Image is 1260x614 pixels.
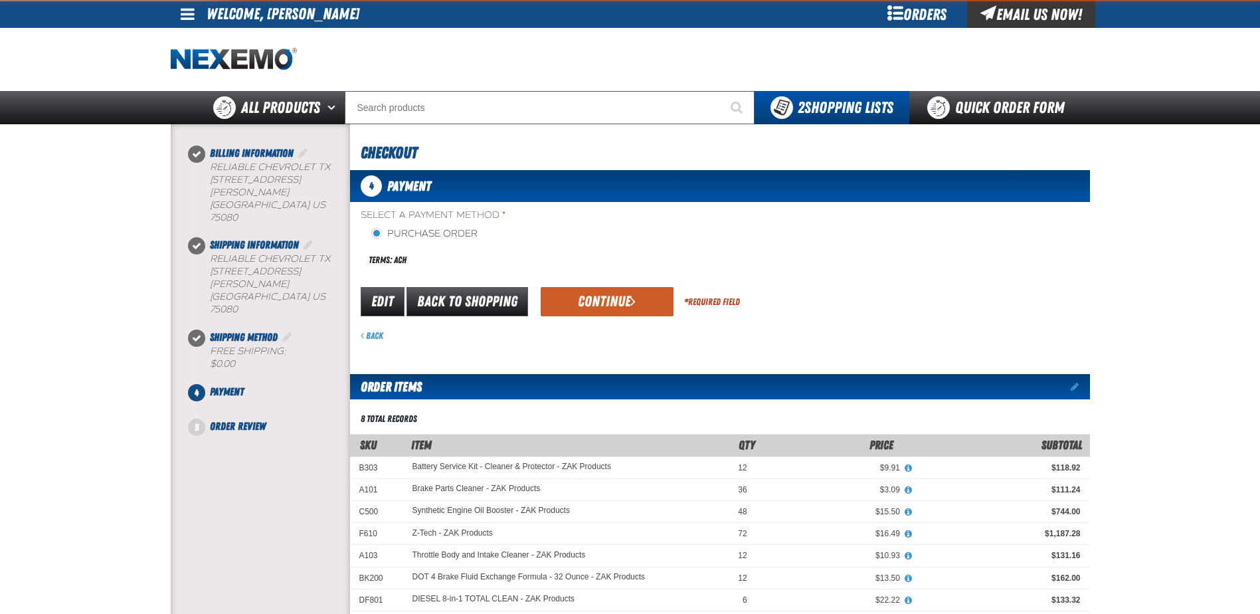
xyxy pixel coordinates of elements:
[171,48,297,71] img: Nexemo logo
[766,573,900,583] div: $13.50
[187,146,350,435] nav: Checkout steps. Current step is Payment. Step 4 of 5
[350,478,403,500] td: A101
[541,287,674,316] button: Continue
[738,573,747,583] span: 12
[919,528,1081,539] div: $1,187.28
[766,506,900,517] div: $15.50
[412,551,586,560] a: Throttle Body and Intake Cleaner - ZAK Products
[738,507,747,516] span: 48
[210,187,289,198] span: [PERSON_NAME]
[412,528,493,538] a: Z-Tech - ZAK Products
[360,438,377,452] a: SKU
[350,501,403,523] td: C500
[900,573,917,585] button: View All Prices for DOT 4 Brake Fluid Exchange Formula - 32 Ounce - ZAK Products
[296,147,310,159] a: Edit Billing Information
[684,296,740,308] div: Required Field
[210,331,278,344] span: Shipping Method
[919,462,1081,473] div: $118.92
[755,91,909,124] button: You have 2 Shopping Lists. Open to view details
[210,212,238,223] bdo: 75080
[210,266,301,277] span: [STREET_ADDRESS]
[312,199,325,211] span: US
[371,228,382,239] input: Purchase Order
[411,438,432,452] span: Item
[210,278,289,290] span: [PERSON_NAME]
[798,98,893,117] span: Shopping Lists
[766,484,900,495] div: $3.09
[210,199,310,211] span: [GEOGRAPHIC_DATA]
[919,506,1081,517] div: $744.00
[766,595,900,605] div: $22.22
[798,98,804,117] strong: 2
[412,506,570,516] a: Synthetic Engine Oil Booster - ZAK Products
[412,484,541,494] a: Brake Parts Cleaner - ZAK Products
[361,287,405,316] a: Edit
[900,528,917,540] button: View All Prices for Z-Tech - ZAK Products
[766,462,900,473] div: $9.91
[350,589,403,611] td: DF801
[280,331,294,344] a: Edit Shipping Method
[312,291,325,302] span: US
[197,146,350,237] li: Billing Information. Step 1 of 5. Completed
[869,438,893,452] span: Price
[350,374,422,399] h2: Order Items
[361,330,383,341] a: Back
[345,91,755,124] input: Search
[210,239,299,251] span: Shipping Information
[197,330,350,384] li: Shipping Method. Step 3 of 5. Completed
[323,91,345,124] button: Open All Products pages
[721,91,755,124] button: Start Searching
[739,438,755,452] span: Qty
[909,91,1089,124] a: Quick Order Form
[210,291,310,302] span: [GEOGRAPHIC_DATA]
[197,419,350,435] li: Order Review. Step 5 of 5. Not Completed
[197,384,350,419] li: Payment. Step 4 of 5. Not Completed
[350,457,403,478] td: B303
[210,147,294,159] span: Billing Information
[350,545,403,567] td: A103
[919,550,1081,561] div: $131.16
[361,413,417,425] div: 8 total records
[350,523,403,545] td: F610
[210,358,235,369] strong: $0.00
[188,419,205,436] span: 5
[387,178,431,194] span: Payment
[1041,438,1082,452] span: Subtotal
[371,228,478,241] label: Purchase Order
[738,463,747,472] span: 12
[766,528,900,539] div: $16.49
[361,144,417,162] span: Checkout
[738,529,747,538] span: 72
[900,550,917,562] button: View All Prices for Throttle Body and Intake Cleaner - ZAK Products
[919,484,1081,495] div: $111.24
[302,239,315,251] a: Edit Shipping Information
[738,485,747,494] span: 36
[210,346,350,371] div: Free Shipping:
[919,573,1081,583] div: $162.00
[743,595,747,605] span: 6
[241,96,320,120] span: All Products
[188,384,205,401] span: 4
[1071,382,1090,391] a: Edit items
[412,595,575,604] a: DIESEL 8-in-1 TOTAL CLEAN - ZAK Products
[210,161,330,173] span: Reliable Chevrolet TX
[412,573,646,582] a: DOT 4 Brake Fluid Exchange Formula - 32 Ounce - ZAK Products
[197,237,350,329] li: Shipping Information. Step 2 of 5. Completed
[900,595,917,607] button: View All Prices for DIESEL 8-in-1 TOTAL CLEAN - ZAK Products
[412,462,611,472] a: Battery Service Kit - Cleaner & Protector - ZAK Products
[171,48,297,71] a: Home
[210,253,330,264] span: Reliable Chevrolet TX
[900,506,917,518] button: View All Prices for Synthetic Engine Oil Booster - ZAK Products
[361,246,720,274] div: Terms: ACH
[406,287,528,316] a: Back to Shopping
[738,551,747,560] span: 12
[210,304,238,315] bdo: 75080
[361,175,382,197] span: 4
[210,174,301,185] span: [STREET_ADDRESS]
[919,595,1081,605] div: $133.32
[210,385,244,398] span: Payment
[350,567,403,589] td: BK200
[900,484,917,496] button: View All Prices for Brake Parts Cleaner - ZAK Products
[210,420,266,433] span: Order Review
